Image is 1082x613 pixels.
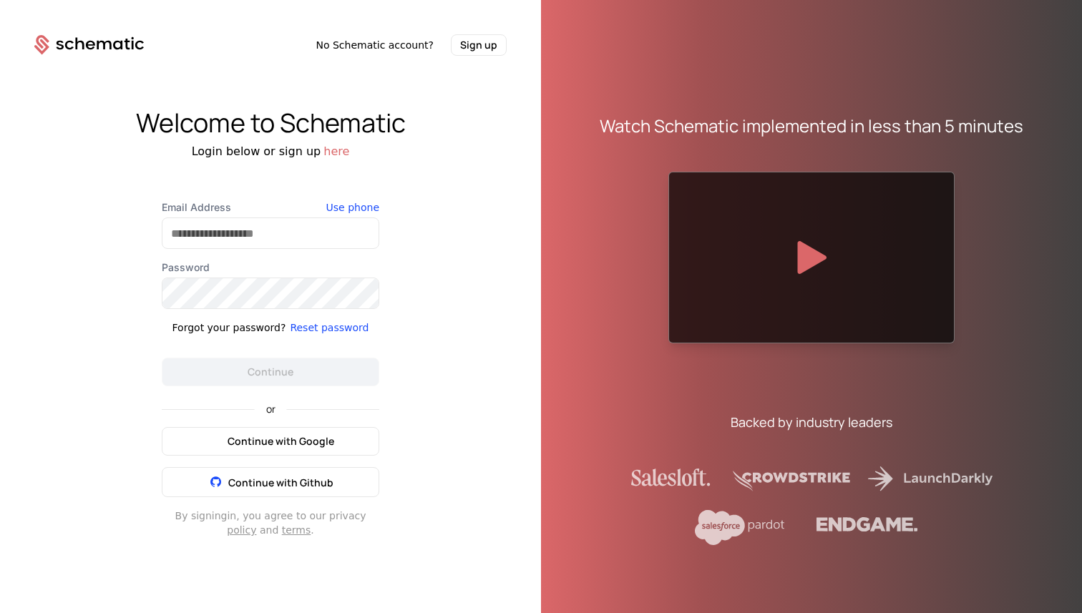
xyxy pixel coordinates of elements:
[162,467,379,497] button: Continue with Github
[228,434,334,448] span: Continue with Google
[282,524,311,536] a: terms
[162,509,379,537] div: By signing in , you agree to our privacy and .
[326,200,379,215] button: Use phone
[162,358,379,386] button: Continue
[172,320,286,335] div: Forgot your password?
[731,412,892,432] div: Backed by industry leaders
[290,320,369,335] button: Reset password
[451,34,507,56] button: Sign up
[255,404,287,414] span: or
[323,143,349,160] button: here
[162,260,379,275] label: Password
[600,114,1023,137] div: Watch Schematic implemented in less than 5 minutes
[162,200,379,215] label: Email Address
[228,476,333,489] span: Continue with Github
[162,427,379,456] button: Continue with Google
[227,524,256,536] a: policy
[316,38,434,52] span: No Schematic account?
